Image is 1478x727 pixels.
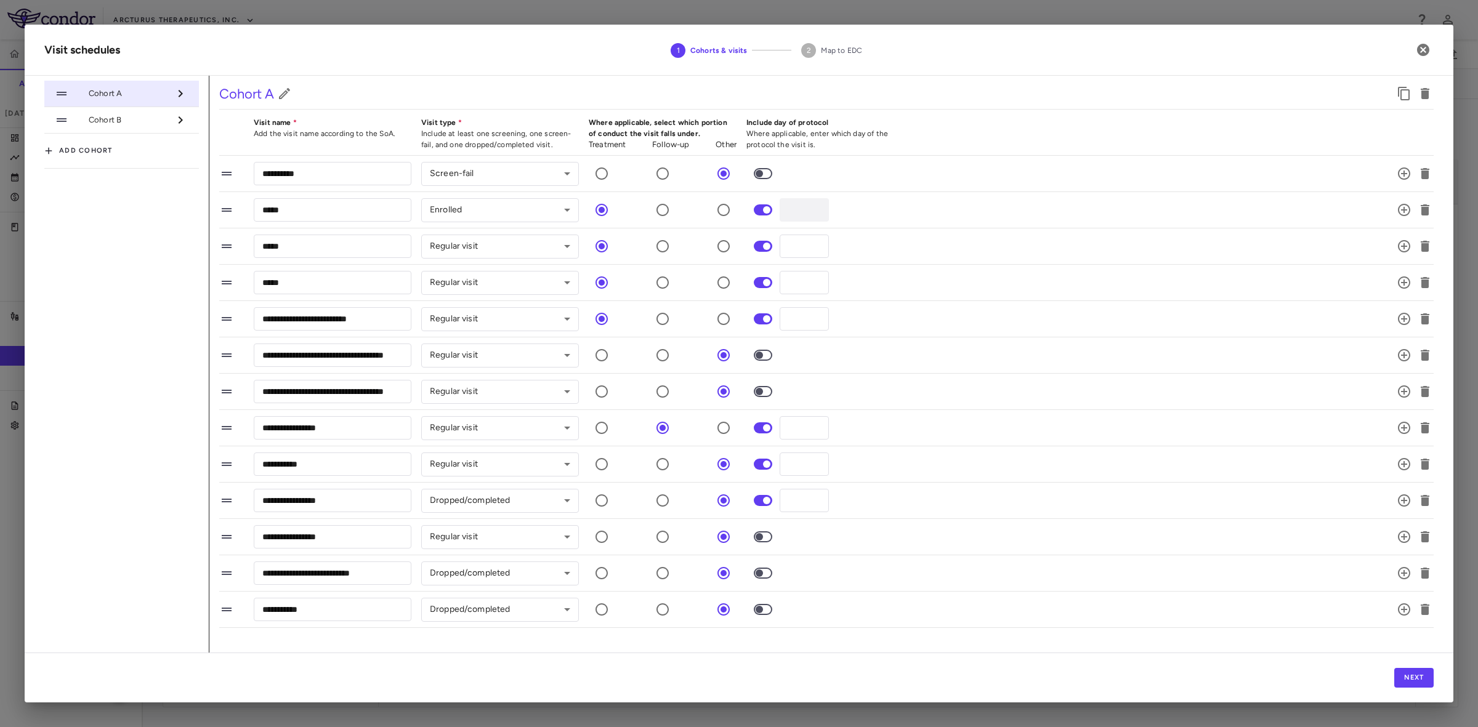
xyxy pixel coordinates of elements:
div: Dropped/completed [421,598,579,622]
h5: Cohort A [219,84,274,104]
span: Add the visit name according to the SoA. [254,129,395,138]
span: Include at least one screening, one screen-fail, and one dropped/completed visit. [421,129,571,149]
button: Cohorts & visits [661,28,757,73]
div: Screen-fail [421,162,579,186]
span: Cohort A [89,88,169,99]
button: Add cohort [44,141,113,161]
div: Regular visit [421,525,579,549]
div: Enrolled [421,198,579,222]
div: Regular visit [421,343,579,368]
p: Include day of protocol [746,117,904,128]
div: Dropped/completed [421,561,579,585]
span: Cohorts & visits [690,45,747,56]
p: Visit name [254,117,411,128]
div: Regular visit [421,271,579,295]
span: Where applicable, enter which day of the protocol the visit is. [746,129,888,149]
div: Regular visit [421,452,579,476]
p: Follow-up [652,139,689,150]
p: Other [716,139,737,150]
p: Where applicable, select which portion of conduct the visit falls under. [589,117,737,139]
div: Regular visit [421,380,579,404]
button: Next [1394,668,1434,688]
span: Cohort B [89,114,169,126]
p: Visit type [421,117,579,128]
p: Treatment [589,139,626,150]
div: Dropped/completed [421,489,579,513]
div: Regular visit [421,416,579,440]
div: Regular visit [421,235,579,259]
div: Regular visit [421,307,579,331]
text: 1 [677,46,680,55]
div: Visit schedules [44,42,120,58]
